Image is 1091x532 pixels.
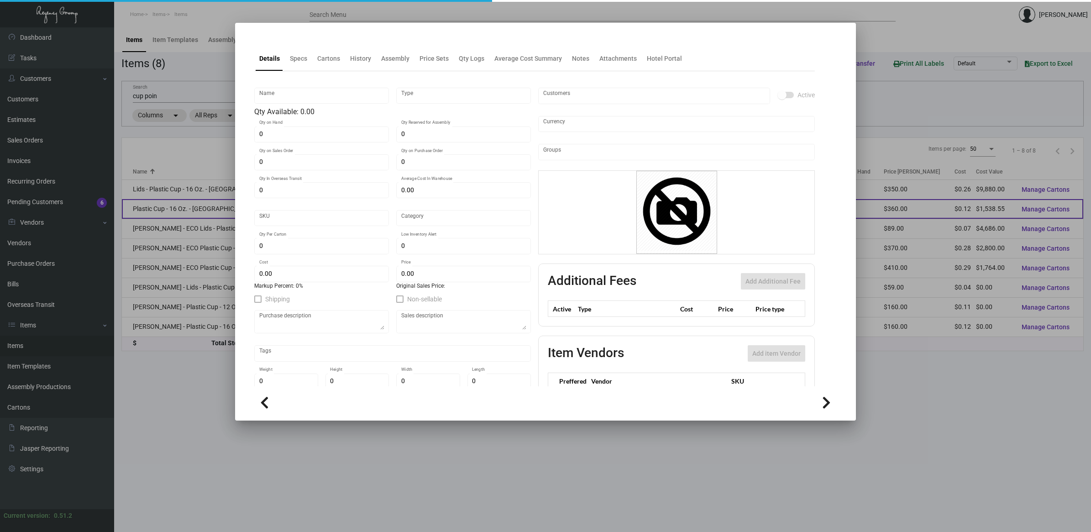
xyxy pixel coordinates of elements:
[407,294,442,305] span: Non-sellable
[576,301,678,317] th: Type
[54,511,72,521] div: 0.51.2
[381,54,409,63] div: Assembly
[548,273,636,290] h2: Additional Fees
[543,148,810,156] input: Add new..
[350,54,371,63] div: History
[678,301,715,317] th: Cost
[741,273,805,290] button: Add Additional Fee
[265,294,290,305] span: Shipping
[548,373,587,389] th: Preffered
[259,54,280,63] div: Details
[317,54,340,63] div: Cartons
[572,54,589,63] div: Notes
[420,54,449,63] div: Price Sets
[753,301,794,317] th: Price type
[745,278,801,285] span: Add Additional Fee
[290,54,307,63] div: Specs
[548,345,624,362] h2: Item Vendors
[599,54,637,63] div: Attachments
[752,350,801,357] span: Add item Vendor
[459,54,484,63] div: Qty Logs
[647,54,682,63] div: Hotel Portal
[716,301,753,317] th: Price
[797,90,815,100] span: Active
[494,54,562,63] div: Average Cost Summary
[4,511,50,521] div: Current version:
[727,373,805,389] th: SKU
[748,345,805,362] button: Add item Vendor
[548,301,576,317] th: Active
[543,92,766,100] input: Add new..
[587,373,727,389] th: Vendor
[254,106,531,117] div: Qty Available: 0.00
